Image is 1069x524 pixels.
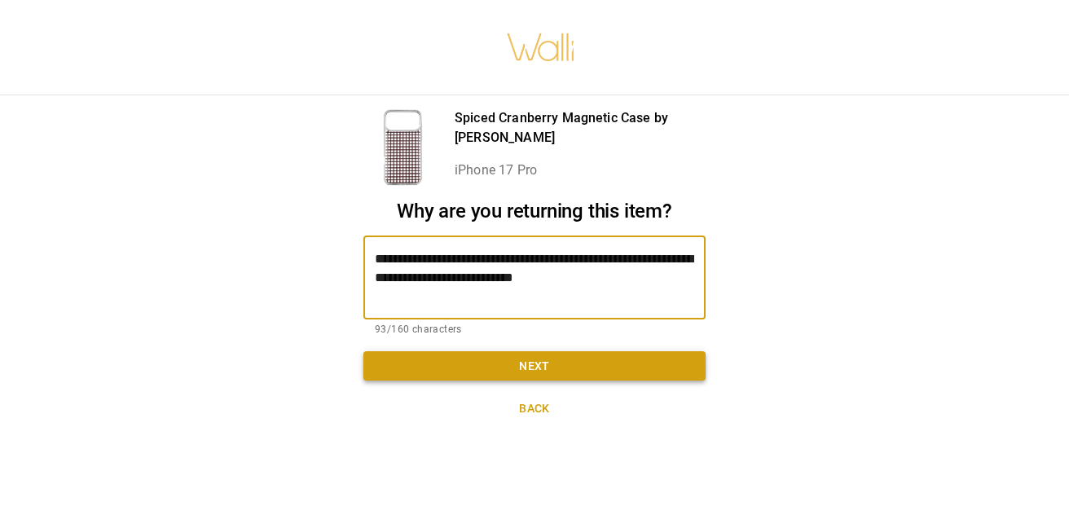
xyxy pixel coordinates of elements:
button: Next [363,351,706,381]
p: 93/160 characters [375,322,694,338]
img: walli-inc.myshopify.com [506,12,576,82]
p: Spiced Cranberry Magnetic Case by [PERSON_NAME] [455,108,706,148]
h2: Why are you returning this item? [363,200,706,223]
p: iPhone 17 Pro [455,161,706,180]
button: Back [363,394,706,424]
